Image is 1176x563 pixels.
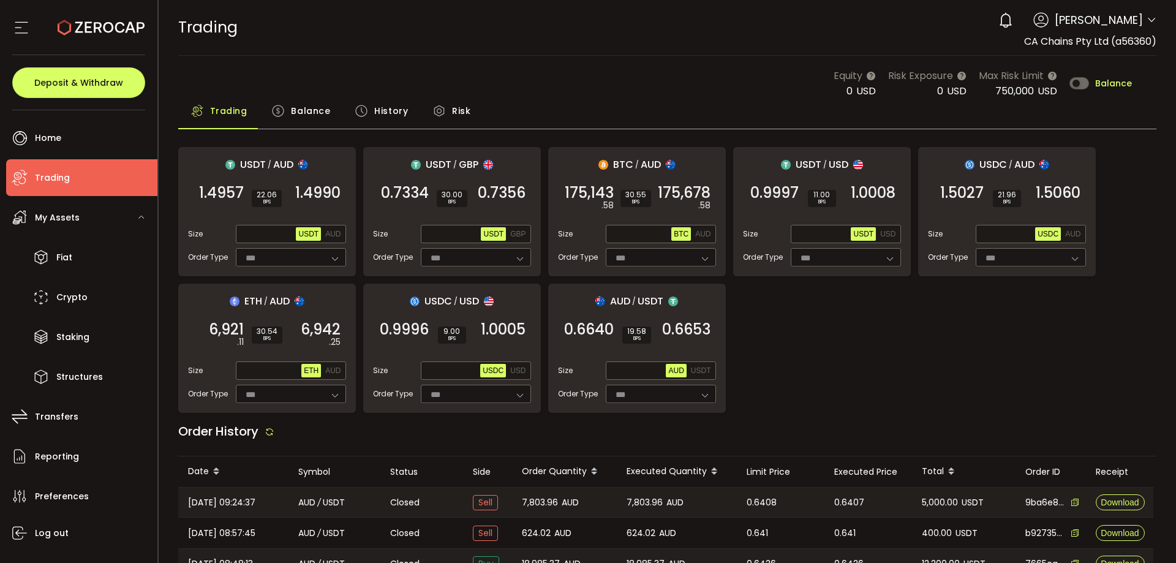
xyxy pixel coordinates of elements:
button: USDT [688,364,714,377]
button: GBP [508,227,528,241]
span: USDT [691,366,711,375]
button: AUD [1063,227,1083,241]
em: / [454,296,458,307]
span: Risk [452,99,470,123]
img: usdt_portfolio.svg [668,297,678,306]
span: 30.00 [442,191,462,198]
span: AUD [325,230,341,238]
span: Max Risk Limit [979,68,1044,83]
span: Home [35,129,61,147]
span: AUD [269,293,290,309]
i: BPS [443,335,461,342]
span: 624.02 [627,526,655,540]
div: 聊天小组件 [1115,504,1176,563]
span: [DATE] 08:57:45 [188,526,255,540]
span: b9273550-9ec8-42ab-b440-debceb6bf362 [1025,527,1065,540]
button: USD [878,227,898,241]
span: Preferences [35,488,89,505]
span: AUD [273,157,293,172]
span: Order Type [743,252,783,263]
i: BPS [257,198,277,206]
span: AUD [641,157,661,172]
span: Size [558,229,573,240]
span: 0.7334 [381,187,429,199]
span: USD [880,230,895,238]
i: BPS [813,198,831,206]
span: Order Type [373,252,413,263]
span: AUD [554,526,571,540]
span: Order History [178,423,258,440]
span: 6,942 [301,323,341,336]
span: Closed [390,496,420,509]
span: History [374,99,408,123]
em: / [264,296,268,307]
span: Order Type [188,388,228,399]
button: Download [1096,525,1145,541]
span: USDT [426,157,451,172]
span: Sell [473,495,498,510]
span: Size [188,229,203,240]
span: USD [856,84,876,98]
span: Reporting [35,448,79,466]
span: Download [1101,498,1139,507]
span: Staking [56,328,89,346]
span: USDT [298,230,318,238]
span: 1.0008 [851,187,895,199]
span: Size [558,365,573,376]
div: Limit Price [737,465,824,479]
span: 9ba6e898-b757-436a-9a75-0c757ee03a1f [1025,496,1065,509]
span: Deposit & Withdraw [34,78,123,87]
span: Equity [834,68,862,83]
span: 9.00 [443,328,461,335]
button: Deposit & Withdraw [12,67,145,98]
div: Status [380,465,463,479]
span: USDC [424,293,452,309]
span: 1.0005 [481,323,526,336]
span: USDT [796,157,821,172]
img: aud_portfolio.svg [1039,160,1049,170]
span: Order Type [928,252,968,263]
div: Order Quantity [512,461,617,482]
em: / [635,159,639,170]
button: AUD [666,364,686,377]
img: usd_portfolio.svg [853,160,863,170]
button: USDT [296,227,321,241]
em: / [268,159,271,170]
span: 19.58 [627,328,646,335]
img: aud_portfolio.svg [295,297,304,306]
span: AUD [1065,230,1080,238]
button: USDC [480,364,506,377]
span: 30.54 [257,328,277,335]
span: Transfers [35,408,78,426]
span: USDT [962,496,984,510]
button: Download [1096,494,1145,510]
span: 0.641 [834,526,856,540]
div: Receipt [1086,465,1153,479]
span: 22.06 [257,191,277,198]
span: Size [373,229,388,240]
i: BPS [442,198,462,206]
button: USDT [481,227,506,241]
button: BTC [671,227,691,241]
img: usdc_portfolio.svg [965,160,974,170]
span: 21.96 [998,191,1016,198]
button: USD [508,364,528,377]
span: GBP [510,230,526,238]
span: USDT [240,157,266,172]
img: gbp_portfolio.svg [483,160,493,170]
span: 0 [846,84,853,98]
em: / [453,159,457,170]
span: 1.5027 [940,187,984,199]
span: USD [947,84,967,98]
span: Order Type [188,252,228,263]
button: USDT [851,227,876,241]
span: USDT [853,230,873,238]
em: .58 [601,199,614,212]
span: Fiat [56,249,72,266]
span: Balance [1095,79,1132,88]
span: USDT [323,526,345,540]
span: 11.00 [813,191,831,198]
span: CA Chains Pty Ltd (a56360) [1024,34,1156,48]
img: eth_portfolio.svg [230,297,239,306]
img: usdt_portfolio.svg [225,160,235,170]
